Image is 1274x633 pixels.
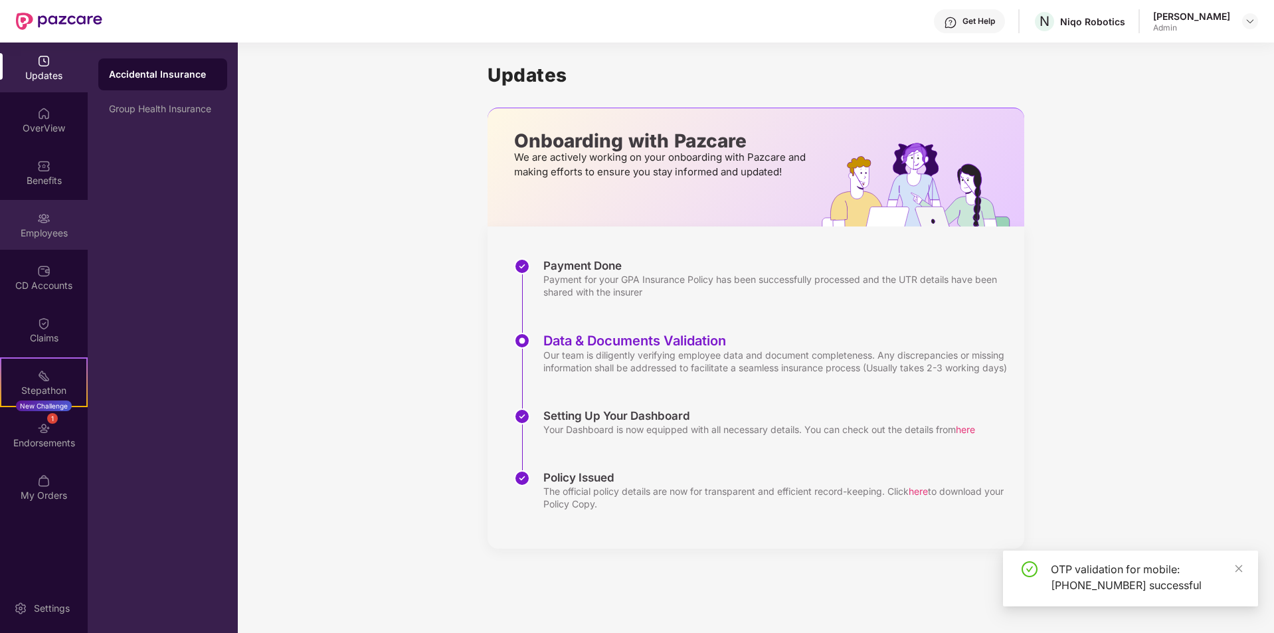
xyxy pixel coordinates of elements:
[543,470,1011,485] div: Policy Issued
[543,423,975,436] div: Your Dashboard is now equipped with all necessary details. You can check out the details from
[543,349,1011,374] div: Our team is diligently verifying employee data and document completeness. Any discrepancies or mi...
[37,369,50,383] img: svg+xml;base64,PHN2ZyB4bWxucz0iaHR0cDovL3d3dy53My5vcmcvMjAwMC9zdmciIHdpZHRoPSIyMSIgaGVpZ2h0PSIyMC...
[543,408,975,423] div: Setting Up Your Dashboard
[514,333,530,349] img: svg+xml;base64,PHN2ZyBpZD0iU3RlcC1BY3RpdmUtMzJ4MzIiIHhtbG5zPSJodHRwOi8vd3d3LnczLm9yZy8yMDAwL3N2Zy...
[1051,561,1242,593] div: OTP validation for mobile: [PHONE_NUMBER] successful
[944,16,957,29] img: svg+xml;base64,PHN2ZyBpZD0iSGVscC0zMngzMiIgeG1sbnM9Imh0dHA6Ly93d3cudzMub3JnLzIwMDAvc3ZnIiB3aWR0aD...
[1153,23,1230,33] div: Admin
[47,413,58,424] div: 1
[1040,13,1049,29] span: N
[109,104,217,114] div: Group Health Insurance
[1060,15,1125,28] div: Niqo Robotics
[909,486,928,497] span: here
[962,16,995,27] div: Get Help
[37,264,50,278] img: svg+xml;base64,PHN2ZyBpZD0iQ0RfQWNjb3VudHMiIGRhdGEtbmFtZT0iQ0QgQWNjb3VudHMiIHhtbG5zPSJodHRwOi8vd3...
[956,424,975,435] span: here
[514,150,810,179] p: We are actively working on your onboarding with Pazcare and making efforts to ensure you stay inf...
[488,64,1024,86] h1: Updates
[543,485,1011,510] div: The official policy details are now for transparent and efficient record-keeping. Click to downlo...
[109,68,217,81] div: Accidental Insurance
[514,258,530,274] img: svg+xml;base64,PHN2ZyBpZD0iU3RlcC1Eb25lLTMyeDMyIiB4bWxucz0iaHR0cDovL3d3dy53My5vcmcvMjAwMC9zdmciIH...
[37,422,50,435] img: svg+xml;base64,PHN2ZyBpZD0iRW5kb3JzZW1lbnRzIiB4bWxucz0iaHR0cDovL3d3dy53My5vcmcvMjAwMC9zdmciIHdpZH...
[1234,564,1243,573] span: close
[37,107,50,120] img: svg+xml;base64,PHN2ZyBpZD0iSG9tZSIgeG1sbnM9Imh0dHA6Ly93d3cudzMub3JnLzIwMDAvc3ZnIiB3aWR0aD0iMjAiIG...
[30,602,74,615] div: Settings
[514,408,530,424] img: svg+xml;base64,PHN2ZyBpZD0iU3RlcC1Eb25lLTMyeDMyIiB4bWxucz0iaHR0cDovL3d3dy53My5vcmcvMjAwMC9zdmciIH...
[1153,10,1230,23] div: [PERSON_NAME]
[37,212,50,225] img: svg+xml;base64,PHN2ZyBpZD0iRW1wbG95ZWVzIiB4bWxucz0iaHR0cDovL3d3dy53My5vcmcvMjAwMC9zdmciIHdpZHRoPS...
[543,273,1011,298] div: Payment for your GPA Insurance Policy has been successfully processed and the UTR details have be...
[37,54,50,68] img: svg+xml;base64,PHN2ZyBpZD0iVXBkYXRlZCIgeG1sbnM9Imh0dHA6Ly93d3cudzMub3JnLzIwMDAvc3ZnIiB3aWR0aD0iMj...
[1245,16,1255,27] img: svg+xml;base64,PHN2ZyBpZD0iRHJvcGRvd24tMzJ4MzIiIHhtbG5zPSJodHRwOi8vd3d3LnczLm9yZy8yMDAwL3N2ZyIgd2...
[14,602,27,615] img: svg+xml;base64,PHN2ZyBpZD0iU2V0dGluZy0yMHgyMCIgeG1sbnM9Imh0dHA6Ly93d3cudzMub3JnLzIwMDAvc3ZnIiB3aW...
[543,333,1011,349] div: Data & Documents Validation
[1022,561,1038,577] span: check-circle
[37,474,50,488] img: svg+xml;base64,PHN2ZyBpZD0iTXlfT3JkZXJzIiBkYXRhLW5hbWU9Ik15IE9yZGVycyIgeG1sbnM9Imh0dHA6Ly93d3cudz...
[514,470,530,486] img: svg+xml;base64,PHN2ZyBpZD0iU3RlcC1Eb25lLTMyeDMyIiB4bWxucz0iaHR0cDovL3d3dy53My5vcmcvMjAwMC9zdmciIH...
[822,143,1024,226] img: hrOnboarding
[37,159,50,173] img: svg+xml;base64,PHN2ZyBpZD0iQmVuZWZpdHMiIHhtbG5zPSJodHRwOi8vd3d3LnczLm9yZy8yMDAwL3N2ZyIgd2lkdGg9Ij...
[37,317,50,330] img: svg+xml;base64,PHN2ZyBpZD0iQ2xhaW0iIHhtbG5zPSJodHRwOi8vd3d3LnczLm9yZy8yMDAwL3N2ZyIgd2lkdGg9IjIwIi...
[514,135,810,147] p: Onboarding with Pazcare
[16,13,102,30] img: New Pazcare Logo
[543,258,1011,273] div: Payment Done
[1,384,86,397] div: Stepathon
[16,401,72,411] div: New Challenge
